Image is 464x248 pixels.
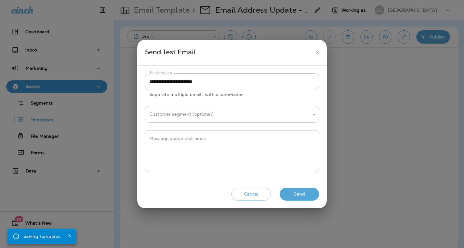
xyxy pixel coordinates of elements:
[149,70,172,75] label: Send email to
[312,47,324,58] button: close
[23,231,61,242] div: Saving Template.
[280,188,319,201] button: Send
[311,112,317,118] button: Open
[66,232,74,239] button: Close
[231,188,271,201] button: Cancel
[145,47,312,58] div: Send Test Email
[149,91,315,98] p: Separate multiple emails with a semi-colon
